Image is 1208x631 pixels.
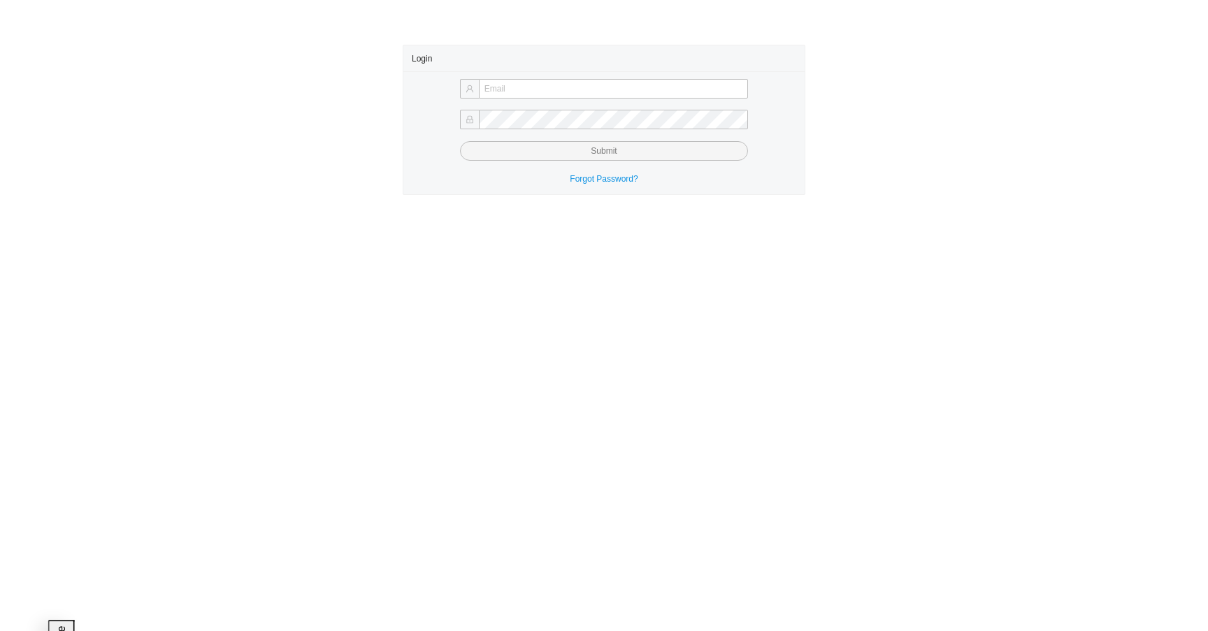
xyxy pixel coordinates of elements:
[460,141,748,161] button: Submit
[479,79,748,99] input: Email
[466,115,474,124] span: lock
[412,45,796,71] div: Login
[466,85,474,93] span: user
[570,174,638,184] a: Forgot Password?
